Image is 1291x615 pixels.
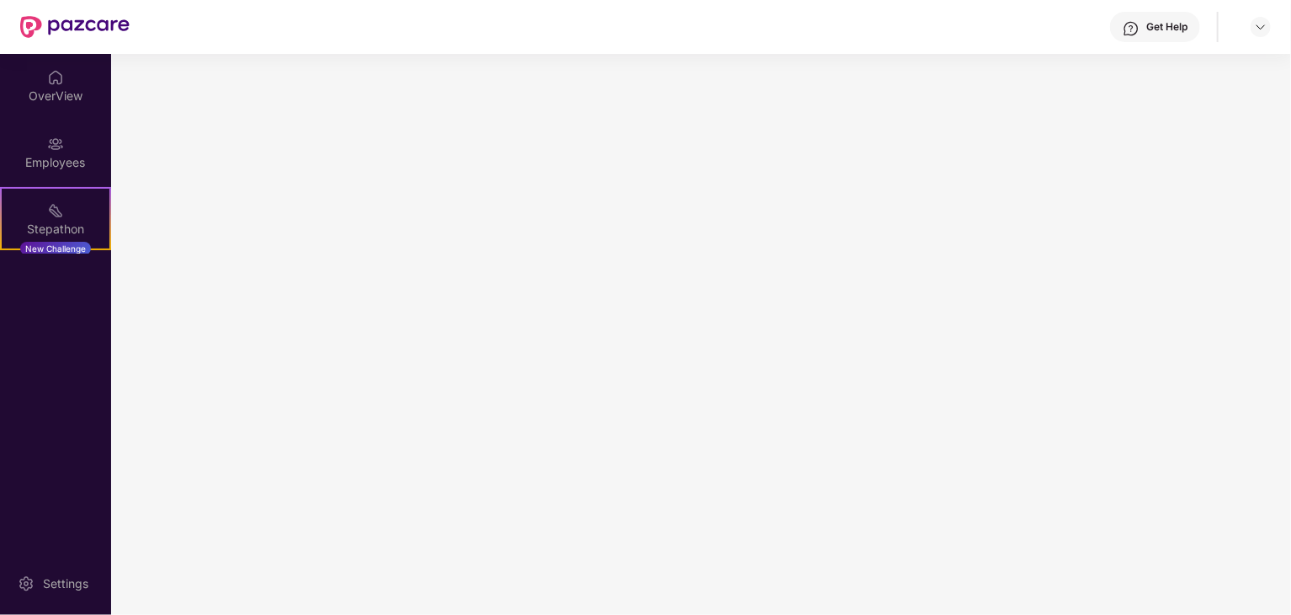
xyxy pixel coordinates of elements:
img: New Pazcare Logo [20,16,130,38]
img: svg+xml;base64,PHN2ZyBpZD0iSGVscC0zMngzMiIgeG1sbnM9Imh0dHA6Ly93d3cudzMub3JnLzIwMDAvc3ZnIiB3aWR0aD... [1123,20,1140,37]
div: Settings [38,575,93,592]
img: svg+xml;base64,PHN2ZyB4bWxucz0iaHR0cDovL3d3dy53My5vcmcvMjAwMC9zdmciIHdpZHRoPSIyMSIgaGVpZ2h0PSIyMC... [47,202,64,219]
div: New Challenge [20,242,91,255]
img: svg+xml;base64,PHN2ZyBpZD0iSG9tZSIgeG1sbnM9Imh0dHA6Ly93d3cudzMub3JnLzIwMDAvc3ZnIiB3aWR0aD0iMjAiIG... [47,69,64,86]
img: svg+xml;base64,PHN2ZyBpZD0iU2V0dGluZy0yMHgyMCIgeG1sbnM9Imh0dHA6Ly93d3cudzMub3JnLzIwMDAvc3ZnIiB3aW... [18,575,35,592]
img: svg+xml;base64,PHN2ZyBpZD0iRHJvcGRvd24tMzJ4MzIiIHhtbG5zPSJodHRwOi8vd3d3LnczLm9yZy8yMDAwL3N2ZyIgd2... [1254,20,1267,34]
div: Get Help [1146,20,1187,34]
img: svg+xml;base64,PHN2ZyBpZD0iRW1wbG95ZWVzIiB4bWxucz0iaHR0cDovL3d3dy53My5vcmcvMjAwMC9zdmciIHdpZHRoPS... [47,136,64,152]
div: Stepathon [2,221,109,238]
